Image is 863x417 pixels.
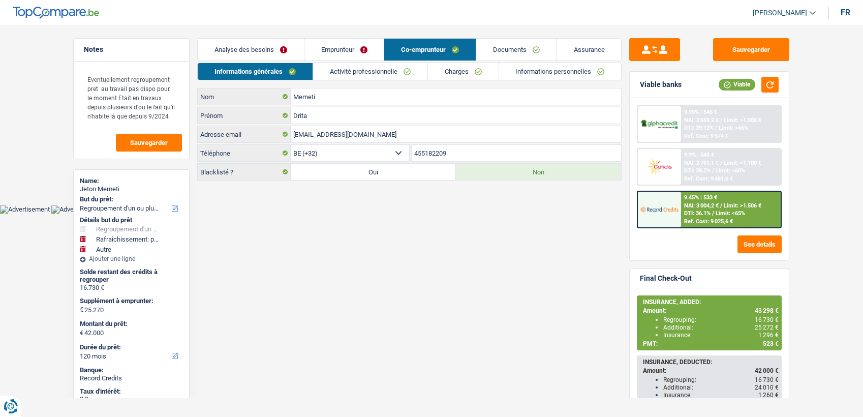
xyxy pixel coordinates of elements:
[712,210,714,217] span: /
[80,268,183,284] div: Solde restant des crédits à regrouper
[80,329,83,337] span: €
[640,200,678,219] img: Record Credits
[643,340,779,347] div: PMT:
[499,63,622,80] a: Informations personnelles
[716,210,745,217] span: Limit: <65%
[663,316,779,323] div: Regrouping:
[476,39,557,61] a: Documents
[640,157,678,176] img: Cofidis
[758,392,779,399] span: 1 260 €
[80,320,181,328] label: Montant du prêt:
[80,395,183,403] div: 8.2
[130,139,168,146] span: Sauvegarder
[755,384,779,391] span: 24 010 €
[841,8,850,17] div: fr
[557,39,622,61] a: Assurance
[663,384,779,391] div: Additional:
[720,117,722,124] span: /
[713,38,789,61] button: Sauvegarder
[80,297,181,305] label: Supplément à emprunter:
[80,284,183,292] div: 16.730 €
[745,5,816,21] a: [PERSON_NAME]
[684,218,733,225] div: Ref. Cost: 9 025,6 €
[456,164,621,180] label: Non
[80,306,83,314] span: €
[724,160,761,166] span: Limit: >1.100 €
[198,63,313,80] a: Informations générales
[80,195,181,203] label: But du prêt:
[755,376,779,383] span: 16 730 €
[724,117,761,124] span: Limit: >1.000 €
[684,175,733,182] div: Ref. Cost: 9 481,6 €
[684,109,717,115] div: 9.99% | 545 €
[719,125,748,131] span: Limit: <65%
[712,167,714,174] span: /
[720,160,722,166] span: /
[643,299,779,306] div: INSURANCE, ADDED:
[755,367,779,374] span: 42 000 €
[80,343,181,351] label: Durée du prêt:
[684,117,719,124] span: NAI: 2 659,2 €
[663,324,779,331] div: Additional:
[737,235,782,253] button: See details
[643,359,779,366] div: INSURANCE, DEDUCTED:
[684,194,717,201] div: 9.45% | 533 €
[763,340,779,347] span: 523 €
[753,9,807,17] span: [PERSON_NAME]
[663,376,779,383] div: Regrouping:
[428,63,499,80] a: Charges
[684,167,711,174] span: DTI: 38.2%
[640,80,682,89] div: Viable banks
[684,152,714,158] div: 9.9% | 543 €
[80,388,183,396] div: Taux d'intérêt:
[663,332,779,339] div: Insurance:
[643,307,779,314] div: Amount:
[720,202,722,209] span: /
[80,366,183,374] div: Banque:
[719,79,755,90] div: Viable
[663,392,779,399] div: Insurance:
[684,210,711,217] span: DTI: 36.1%
[198,164,291,180] label: Blacklisté ?
[291,164,456,180] label: Oui
[80,255,183,262] div: Ajouter une ligne
[758,332,779,339] span: 1 296 €
[384,39,476,61] a: Co-emprunteur
[84,45,179,54] h5: Notes
[198,126,291,142] label: Adresse email
[13,7,99,19] img: TopCompare Logo
[640,118,678,130] img: AlphaCredit
[755,307,779,314] span: 43 298 €
[80,216,183,224] div: Détails but du prêt
[80,185,183,193] div: Jeton Memeti
[640,274,692,283] div: Final Check-Out
[313,63,427,80] a: Activité professionnelle
[716,167,745,174] span: Limit: <60%
[643,367,779,374] div: Amount:
[755,324,779,331] span: 25 272 €
[304,39,384,61] a: Emprunteur
[198,39,304,61] a: Analyse des besoins
[684,202,719,209] span: NAI: 3 004,2 €
[80,374,183,382] div: Record Credits
[198,145,291,161] label: Téléphone
[684,160,719,166] span: NAI: 2 761,1 €
[684,133,728,139] div: Ref. Cost: 9 574 €
[198,88,291,105] label: Nom
[412,145,622,161] input: 401020304
[80,177,183,185] div: Name:
[684,125,714,131] span: DTI: 39.12%
[755,316,779,323] span: 16 730 €
[51,205,101,214] img: Advertisement
[724,202,761,209] span: Limit: >1.506 €
[116,134,182,152] button: Sauvegarder
[715,125,717,131] span: /
[198,107,291,124] label: Prénom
